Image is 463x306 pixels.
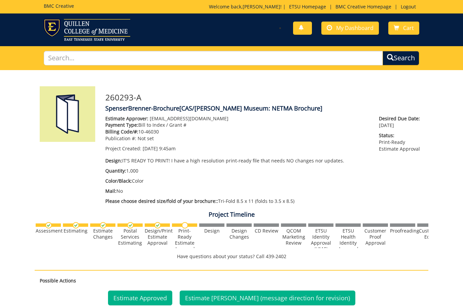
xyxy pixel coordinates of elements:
span: Payment Type: [105,122,138,128]
img: checkmark [127,222,134,228]
span: [DATE] 9:45am [143,145,176,152]
p: 1,000 [105,167,369,174]
p: Print-Ready Estimate Approval [379,132,423,152]
p: Bill to Index / Grant # [105,122,369,128]
span: Project Created: [105,145,141,152]
div: Postal Services Estimating [117,228,143,246]
h4: Project Timeline [35,211,428,218]
span: Design: [105,157,122,164]
p: Color [105,178,369,184]
img: Product featured image [40,86,95,142]
span: [CAS/[PERSON_NAME] Museum: NETMA Brochure] [179,104,322,112]
span: Mail: [105,188,116,194]
h4: SpenserBrenner-Brochure [105,105,423,112]
p: 10-46030 [105,128,369,135]
a: Estimate [PERSON_NAME] (message direction for revision) [180,290,355,305]
h3: 260293-A [105,93,423,102]
h5: BMC Creative [44,3,74,8]
img: checkmark [73,222,79,228]
div: Estimate Changes [90,228,115,240]
span: Cart [403,24,414,32]
a: [PERSON_NAME] [243,3,280,10]
div: QCOM Marketing Review [281,228,306,246]
span: Quantity: [105,167,126,174]
span: My Dashboard [336,24,373,32]
div: ETSU Health Identity Approval [335,228,361,252]
a: My Dashboard [321,22,379,35]
p: [EMAIL_ADDRESS][DOMAIN_NAME] [105,115,369,122]
span: Please choose desired size/fold of your brochure:: [105,198,218,204]
p: Have questions about your status? Call 439-2402 [35,253,428,260]
a: ETSU Homepage [286,3,329,10]
p: Tri-Fold 8.5 x 11 (folds to 3.5 x 8.5) [105,198,369,205]
div: Proofreading [390,228,415,234]
a: BMC Creative Homepage [332,3,395,10]
span: Desired Due Date: [379,115,423,122]
span: Not set [138,135,154,142]
img: checkmark [154,222,161,228]
img: no [182,222,188,228]
img: checkmark [100,222,106,228]
p: No [105,188,369,194]
strong: Possible Actions [40,277,76,284]
div: Design Changes [226,228,252,240]
span: Color/Black: [105,178,132,184]
div: Assessment [36,228,61,234]
a: Logout [397,3,419,10]
p: Welcome back, ! | | | [209,3,419,10]
p: [DATE] [379,115,423,129]
input: Search... [44,51,383,65]
div: CD Review [254,228,279,234]
div: ETSU Identity Approval (UMC) [308,228,333,252]
div: Design/Print Estimate Approval [145,228,170,246]
span: Publication #: [105,135,136,142]
div: Print-Ready Estimate Approval [172,228,197,252]
a: Cart [388,22,419,35]
div: Design [199,228,224,234]
div: Estimating [63,228,88,234]
div: Customer Edits [417,228,442,240]
span: Billing Code/#: [105,128,138,135]
a: Estimate Approved [108,290,172,305]
button: Search [383,51,419,65]
div: Customer Proof Approval [363,228,388,246]
p: IT'S READY TO PRINT! I have a high resolution print-ready file that needs NO changes nor updates. [105,157,369,164]
span: Status: [379,132,423,139]
img: ETSU logo [44,19,130,41]
img: checkmark [45,222,52,228]
span: Estimate Approver: [105,115,148,122]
